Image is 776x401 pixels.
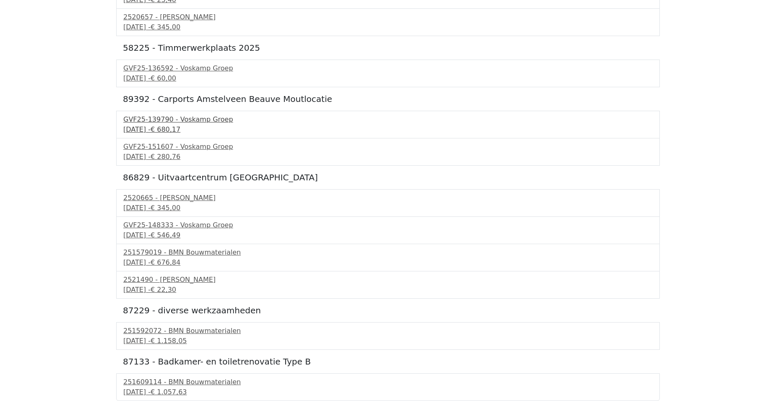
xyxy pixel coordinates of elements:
[123,326,653,346] a: 251592072 - BMN Bouwmaterialen[DATE] -€ 1.158,05
[123,63,653,83] a: GVF25-136592 - Voskamp Groep[DATE] -€ 60,00
[151,23,180,31] span: € 345,00
[151,74,176,82] span: € 60,00
[123,142,653,152] div: GVF25-151607 - Voskamp Groep
[151,388,187,396] span: € 1.057,63
[123,258,653,268] div: [DATE] -
[123,247,653,268] a: 251579019 - BMN Bouwmaterialen[DATE] -€ 676,84
[123,377,653,387] div: 251609114 - BMN Bouwmaterialen
[151,286,176,294] span: € 22,30
[123,193,653,203] div: 2520665 - [PERSON_NAME]
[123,115,653,135] a: GVF25-139790 - Voskamp Groep[DATE] -€ 680,17
[151,153,180,161] span: € 280,76
[123,305,653,315] h5: 87229 - diverse werkzaamheden
[151,258,180,266] span: € 676,84
[123,275,653,295] a: 2521490 - [PERSON_NAME][DATE] -€ 22,30
[123,193,653,213] a: 2520665 - [PERSON_NAME][DATE] -€ 345,00
[151,204,180,212] span: € 345,00
[123,275,653,285] div: 2521490 - [PERSON_NAME]
[123,43,653,53] h5: 58225 - Timmerwerkplaats 2025
[123,220,653,230] div: GVF25-148333 - Voskamp Groep
[123,285,653,295] div: [DATE] -
[151,337,187,345] span: € 1.158,05
[123,152,653,162] div: [DATE] -
[123,142,653,162] a: GVF25-151607 - Voskamp Groep[DATE] -€ 280,76
[123,63,653,73] div: GVF25-136592 - Voskamp Groep
[123,22,653,32] div: [DATE] -
[123,125,653,135] div: [DATE] -
[123,172,653,182] h5: 86829 - Uitvaartcentrum [GEOGRAPHIC_DATA]
[123,115,653,125] div: GVF25-139790 - Voskamp Groep
[151,125,180,133] span: € 680,17
[123,377,653,397] a: 251609114 - BMN Bouwmaterialen[DATE] -€ 1.057,63
[123,94,653,104] h5: 89392 - Carports Amstelveen Beauve Moutlocatie
[123,220,653,240] a: GVF25-148333 - Voskamp Groep[DATE] -€ 546,49
[123,73,653,83] div: [DATE] -
[151,231,180,239] span: € 546,49
[123,12,653,32] a: 2520657 - [PERSON_NAME][DATE] -€ 345,00
[123,387,653,397] div: [DATE] -
[123,336,653,346] div: [DATE] -
[123,230,653,240] div: [DATE] -
[123,12,653,22] div: 2520657 - [PERSON_NAME]
[123,326,653,336] div: 251592072 - BMN Bouwmaterialen
[123,203,653,213] div: [DATE] -
[123,247,653,258] div: 251579019 - BMN Bouwmaterialen
[123,357,653,367] h5: 87133 - Badkamer- en toiletrenovatie Type B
